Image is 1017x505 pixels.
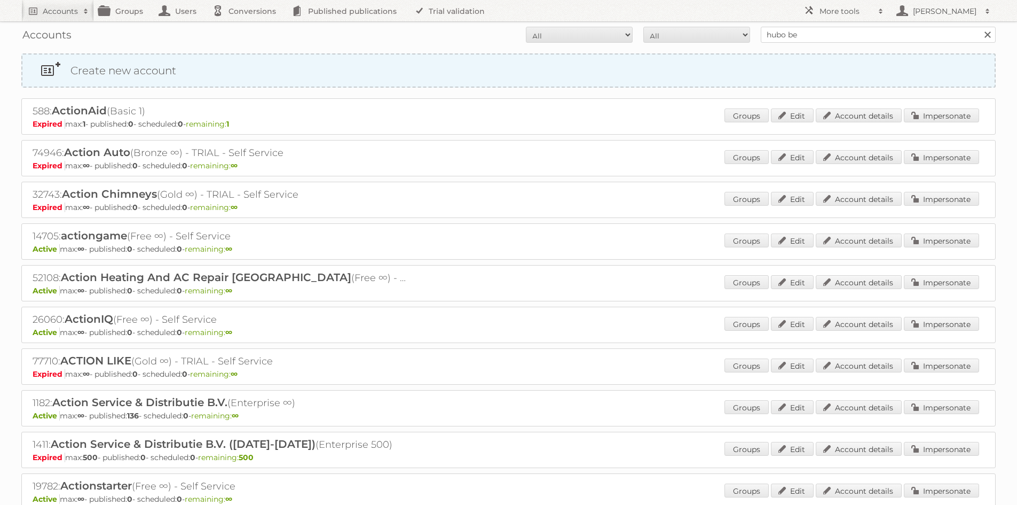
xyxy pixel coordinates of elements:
strong: 1 [83,119,85,129]
p: max: - published: - scheduled: - [33,244,984,254]
strong: 0 [127,244,132,254]
a: Account details [816,442,902,456]
span: Active [33,244,60,254]
a: Groups [724,400,769,414]
strong: 500 [83,453,98,462]
a: Impersonate [904,234,979,247]
span: Expired [33,453,65,462]
a: Impersonate [904,359,979,372]
strong: ∞ [83,161,90,170]
a: Groups [724,359,769,372]
strong: ∞ [77,328,84,337]
strong: ∞ [225,328,232,337]
strong: 136 [127,411,139,421]
span: remaining: [185,328,232,337]
strong: 0 [177,244,182,254]
p: max: - published: - scheduled: - [33,328,984,337]
strong: ∞ [77,286,84,296]
p: max: - published: - scheduled: - [33,119,984,129]
strong: 0 [190,453,195,462]
a: Edit [771,234,814,247]
p: max: - published: - scheduled: - [33,494,984,504]
strong: ∞ [77,244,84,254]
span: remaining: [190,369,238,379]
h2: 1182: (Enterprise ∞) [33,396,406,410]
span: Active [33,328,60,337]
span: ACTION LIKE [60,354,131,367]
span: remaining: [185,244,232,254]
span: actiongame [61,229,127,242]
p: max: - published: - scheduled: - [33,203,984,212]
span: Expired [33,203,65,212]
p: max: - published: - scheduled: - [33,411,984,421]
strong: ∞ [231,369,238,379]
a: Groups [724,484,769,498]
a: Groups [724,108,769,122]
a: Groups [724,192,769,206]
a: Groups [724,275,769,289]
a: Edit [771,317,814,331]
span: Expired [33,161,65,170]
a: Create new account [22,55,995,87]
a: Account details [816,275,902,289]
strong: 0 [132,203,138,212]
h2: 588: (Basic 1) [33,104,406,118]
strong: 0 [178,119,183,129]
span: Actionstarter [60,479,132,492]
strong: 0 [127,286,132,296]
a: Impersonate [904,108,979,122]
strong: ∞ [83,369,90,379]
strong: 0 [128,119,133,129]
strong: ∞ [225,244,232,254]
a: Account details [816,359,902,372]
strong: 0 [140,453,146,462]
a: Groups [724,234,769,247]
span: remaining: [185,494,232,504]
h2: [PERSON_NAME] [910,6,980,17]
span: Active [33,411,60,421]
span: Action Service & Distributie B.V. ([DATE]-[DATE]) [51,438,316,450]
h2: Accounts [43,6,78,17]
span: Expired [33,119,65,129]
a: Account details [816,317,902,331]
span: Expired [33,369,65,379]
strong: ∞ [231,203,238,212]
p: max: - published: - scheduled: - [33,453,984,462]
h2: 1411: (Enterprise 500) [33,438,406,452]
a: Groups [724,442,769,456]
p: max: - published: - scheduled: - [33,369,984,379]
a: Account details [816,150,902,164]
span: Active [33,494,60,504]
p: max: - published: - scheduled: - [33,286,984,296]
span: Action Chimneys [62,188,157,200]
strong: 1 [226,119,229,129]
strong: 0 [177,286,182,296]
a: Account details [816,108,902,122]
strong: 0 [132,161,138,170]
h2: 77710: (Gold ∞) - TRIAL - Self Service [33,354,406,368]
a: Impersonate [904,400,979,414]
strong: ∞ [77,494,84,504]
span: ActionAid [52,104,107,117]
h2: 26060: (Free ∞) - Self Service [33,313,406,327]
a: Edit [771,359,814,372]
strong: 0 [177,494,182,504]
a: Impersonate [904,150,979,164]
a: Impersonate [904,442,979,456]
a: Account details [816,192,902,206]
strong: ∞ [225,286,232,296]
strong: 0 [177,328,182,337]
strong: 500 [239,453,254,462]
span: remaining: [190,161,238,170]
strong: ∞ [231,161,238,170]
strong: 0 [127,328,132,337]
strong: ∞ [232,411,239,421]
a: Account details [816,234,902,247]
h2: 74946: (Bronze ∞) - TRIAL - Self Service [33,146,406,160]
strong: 0 [182,203,187,212]
h2: 14705: (Free ∞) - Self Service [33,229,406,243]
span: Action Heating And AC Repair [GEOGRAPHIC_DATA] [61,271,351,284]
span: ActionIQ [65,313,113,325]
strong: 0 [132,369,138,379]
strong: ∞ [225,494,232,504]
